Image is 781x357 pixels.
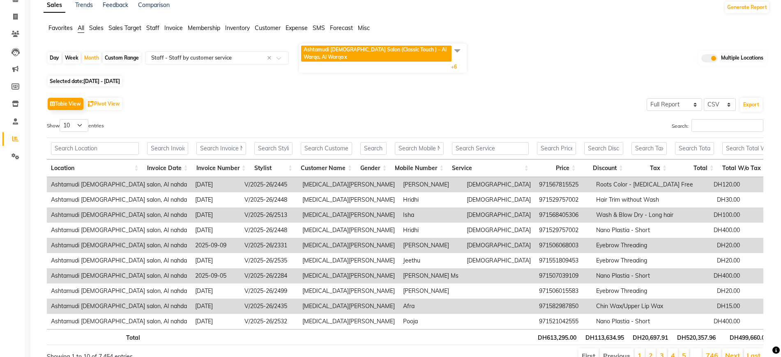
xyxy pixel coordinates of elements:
th: DH520,357.96 [672,329,720,345]
div: Day [48,52,61,64]
th: DH113,634.95 [581,329,628,345]
td: Ashtamudi [DEMOGRAPHIC_DATA] salon, Al nahda [47,283,191,299]
td: [DEMOGRAPHIC_DATA] [463,238,535,253]
td: [MEDICAL_DATA][PERSON_NAME] [298,314,399,329]
td: [MEDICAL_DATA][PERSON_NAME] [298,268,399,283]
span: Inventory [225,24,250,32]
td: [MEDICAL_DATA][PERSON_NAME] [298,238,399,253]
td: 2025-09-09 [191,238,240,253]
th: Customer Name: activate to sort column ascending [297,159,356,177]
td: [MEDICAL_DATA][PERSON_NAME] [298,223,399,238]
td: Eyebrow Threading [592,253,697,268]
span: Selected date: [48,76,122,86]
td: DH400.00 [697,268,744,283]
td: Nano Plastia - Short [592,223,697,238]
td: 971568405306 [535,207,592,223]
td: 971529757002 [535,223,592,238]
td: [DEMOGRAPHIC_DATA] [463,223,535,238]
span: +6 [451,64,463,70]
td: V/2025-26/2532 [240,314,298,329]
div: Custom Range [103,52,141,64]
td: Nano Plastia - Short [592,314,697,329]
th: Total W/o Tax: activate to sort column ascending [718,159,772,177]
td: Wash & Blow Dry - Long hair [592,207,697,223]
th: Total: activate to sort column ascending [671,159,718,177]
th: Invoice Number: activate to sort column ascending [192,159,250,177]
select: Showentries [60,119,88,132]
a: Trends [75,1,93,9]
td: Afra [399,299,463,314]
a: x [343,54,347,60]
input: Search Price [537,142,576,155]
td: [DATE] [191,314,240,329]
td: Ashtamudi [DEMOGRAPHIC_DATA] salon, Al nahda [47,253,191,268]
span: Expense [286,24,308,32]
span: Clear all [267,54,274,62]
td: [DATE] [191,223,240,238]
td: 971551809453 [535,253,592,268]
button: Export [740,98,763,112]
a: Feedback [103,1,128,9]
td: V/2025-26/2284 [240,268,298,283]
input: Search Invoice Number [196,142,246,155]
td: V/2025-26/2445 [240,177,298,192]
td: Jeethu [399,253,463,268]
input: Search Total [675,142,714,155]
span: Customer [255,24,281,32]
input: Search Discount [584,142,623,155]
td: DH20.00 [697,283,744,299]
td: Ashtamudi [DEMOGRAPHIC_DATA] salon, Al nahda [47,299,191,314]
td: Isha [399,207,463,223]
span: Invoice [164,24,183,32]
input: Search Service [452,142,529,155]
td: V/2025-26/2331 [240,238,298,253]
td: 971521042555 [535,314,592,329]
td: [DATE] [191,207,240,223]
span: Sales Target [108,24,141,32]
td: [DEMOGRAPHIC_DATA] [463,177,535,192]
td: [DATE] [191,177,240,192]
td: Pooja [399,314,463,329]
td: Ashtamudi [DEMOGRAPHIC_DATA] salon, Al nahda [47,207,191,223]
th: Location: activate to sort column ascending [47,159,143,177]
a: Comparison [138,1,170,9]
td: Ashtamudi [DEMOGRAPHIC_DATA] salon, Al nahda [47,238,191,253]
td: 971507039109 [535,268,592,283]
input: Search Gender [360,142,387,155]
td: [DATE] [191,253,240,268]
th: Mobile Number: activate to sort column ascending [391,159,448,177]
td: [DEMOGRAPHIC_DATA] [463,253,535,268]
td: [PERSON_NAME] [399,177,463,192]
button: Generate Report [725,2,769,13]
span: Misc [358,24,370,32]
input: Search Total W/o Tax [722,142,767,155]
th: Price: activate to sort column ascending [533,159,580,177]
input: Search Invoice Date [147,142,188,155]
span: Staff [146,24,159,32]
td: V/2025-26/2499 [240,283,298,299]
th: DH613,295.00 [533,329,581,345]
td: 971529757002 [535,192,592,207]
td: Ashtamudi [DEMOGRAPHIC_DATA] salon, Al nahda [47,314,191,329]
span: Favorites [48,24,73,32]
span: Ashtamudi [DEMOGRAPHIC_DATA] Salon (Classic Touch ) – Al Warqa, Al Warqa [304,46,447,60]
td: Ashtamudi [DEMOGRAPHIC_DATA] salon, Al nahda [47,177,191,192]
td: 971567815525 [535,177,592,192]
label: Search: [672,119,763,132]
th: Tax: activate to sort column ascending [627,159,671,177]
img: pivot.png [88,101,94,107]
td: [DATE] [191,299,240,314]
td: V/2025-26/2448 [240,223,298,238]
th: Gender: activate to sort column ascending [356,159,391,177]
td: Eyebrow Threading [592,283,697,299]
td: DH400.00 [697,314,744,329]
td: [PERSON_NAME] [399,283,463,299]
td: [DEMOGRAPHIC_DATA] [463,207,535,223]
label: Show entries [47,119,104,132]
button: Pivot View [86,98,122,110]
td: V/2025-26/2513 [240,207,298,223]
td: [DATE] [191,283,240,299]
input: Search Location [51,142,139,155]
td: DH15.00 [697,299,744,314]
th: DH20,697.91 [628,329,672,345]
